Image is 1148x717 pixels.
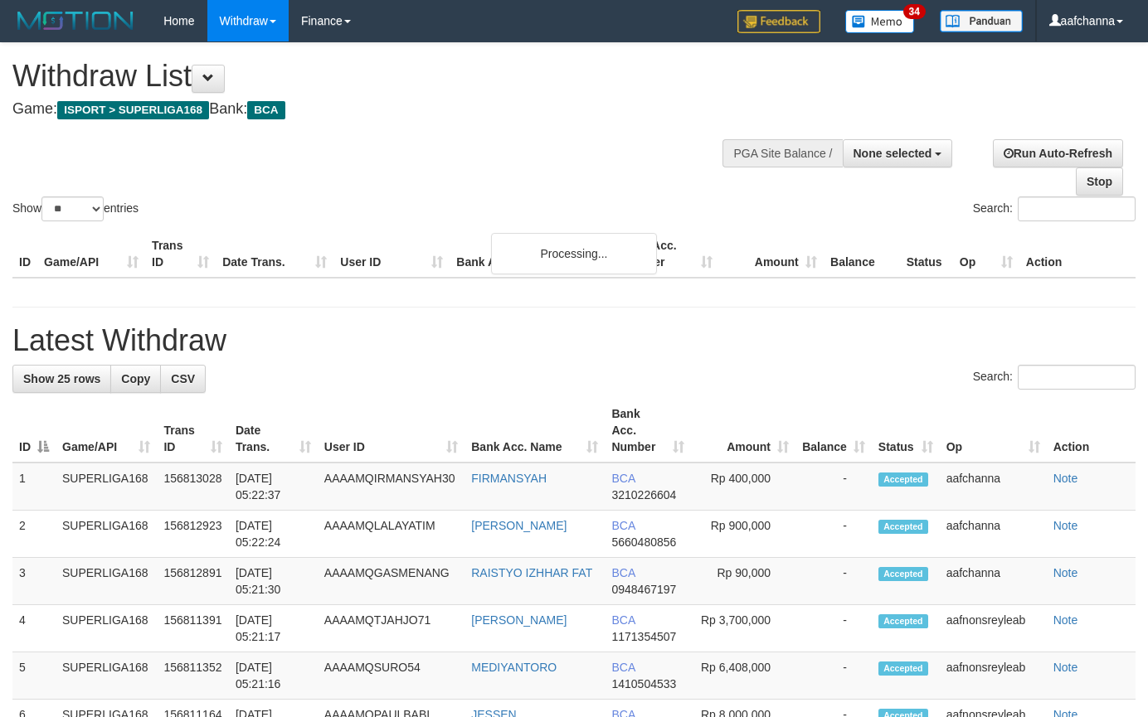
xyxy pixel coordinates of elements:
td: - [795,652,872,700]
td: [DATE] 05:21:16 [229,652,318,700]
td: AAAAMQGASMENANG [318,558,465,605]
th: Status: activate to sort column ascending [872,399,940,463]
td: 156811352 [157,652,228,700]
td: [DATE] 05:21:17 [229,605,318,652]
td: [DATE] 05:22:37 [229,463,318,511]
td: - [795,558,872,605]
td: Rp 90,000 [691,558,795,605]
div: PGA Site Balance / [722,139,842,167]
td: SUPERLIGA168 [56,463,157,511]
div: Processing... [491,233,657,274]
th: Bank Acc. Number [615,230,719,278]
th: Op: activate to sort column ascending [940,399,1047,463]
td: 156812923 [157,511,228,558]
td: 2 [12,511,56,558]
td: Rp 400,000 [691,463,795,511]
td: aafchanna [940,463,1047,511]
a: Copy [110,365,161,393]
td: 1 [12,463,56,511]
label: Search: [973,196,1136,221]
th: Action [1019,230,1136,278]
th: Game/API: activate to sort column ascending [56,399,157,463]
td: AAAAMQSURO54 [318,652,465,700]
td: 3 [12,558,56,605]
th: User ID: activate to sort column ascending [318,399,465,463]
th: Date Trans.: activate to sort column ascending [229,399,318,463]
td: AAAAMQTJAHJO71 [318,605,465,652]
span: BCA [611,661,635,674]
img: panduan.png [940,10,1023,32]
th: Bank Acc. Name: activate to sort column ascending [465,399,605,463]
span: BCA [611,566,635,579]
td: 4 [12,605,56,652]
th: Game/API [37,230,145,278]
a: Note [1053,613,1078,627]
a: Stop [1076,167,1123,196]
span: CSV [171,372,195,385]
td: - [795,605,872,652]
th: Status [900,230,953,278]
a: Note [1053,661,1078,674]
span: Copy 1410504533 to clipboard [611,677,676,690]
a: MEDIYANTORO [471,661,557,674]
a: [PERSON_NAME] [471,613,567,627]
td: - [795,463,872,511]
td: aafchanna [940,558,1047,605]
td: Rp 6,408,000 [691,652,795,700]
a: Run Auto-Refresh [993,139,1123,167]
span: BCA [611,472,635,485]
th: Balance: activate to sort column ascending [795,399,872,463]
td: SUPERLIGA168 [56,558,157,605]
span: Copy 0948467197 to clipboard [611,583,676,596]
th: Amount: activate to sort column ascending [691,399,795,463]
td: AAAAMQIRMANSYAH30 [318,463,465,511]
span: Show 25 rows [23,372,100,385]
span: Accepted [878,567,928,581]
td: - [795,511,872,558]
td: aafnonsreyleab [940,605,1047,652]
th: Trans ID [145,230,216,278]
span: ISPORT > SUPERLIGA168 [57,101,209,119]
span: Accepted [878,614,928,628]
span: Copy 3210226604 to clipboard [611,488,676,501]
td: 156813028 [157,463,228,511]
td: Rp 900,000 [691,511,795,558]
label: Search: [973,365,1136,390]
th: Balance [824,230,900,278]
h1: Latest Withdraw [12,324,1136,357]
span: Copy 1171354507 to clipboard [611,630,676,643]
img: Feedback.jpg [737,10,820,33]
a: Note [1053,519,1078,532]
th: ID: activate to sort column descending [12,399,56,463]
td: [DATE] 05:22:24 [229,511,318,558]
th: Action [1047,399,1136,463]
td: SUPERLIGA168 [56,652,157,700]
span: 34 [903,4,926,19]
span: None selected [854,147,932,160]
a: RAISTYO IZHHAR FAT [471,566,592,579]
td: aafchanna [940,511,1047,558]
a: Note [1053,566,1078,579]
td: aafnonsreyleab [940,652,1047,700]
a: [PERSON_NAME] [471,519,567,532]
a: CSV [160,365,206,393]
td: AAAAMQLALAYATIM [318,511,465,558]
a: Note [1053,472,1078,485]
th: Bank Acc. Name [450,230,614,278]
th: User ID [333,230,450,278]
span: Copy [121,372,150,385]
th: Date Trans. [216,230,333,278]
td: 156811391 [157,605,228,652]
th: Bank Acc. Number: activate to sort column ascending [605,399,691,463]
span: Accepted [878,661,928,676]
span: Copy 5660480856 to clipboard [611,535,676,549]
a: FIRMANSYAH [471,472,547,485]
span: BCA [611,519,635,532]
h1: Withdraw List [12,60,749,93]
label: Show entries [12,196,139,221]
span: BCA [611,613,635,627]
select: Showentries [41,196,104,221]
th: Amount [719,230,824,278]
th: ID [12,230,37,278]
a: Show 25 rows [12,365,111,393]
